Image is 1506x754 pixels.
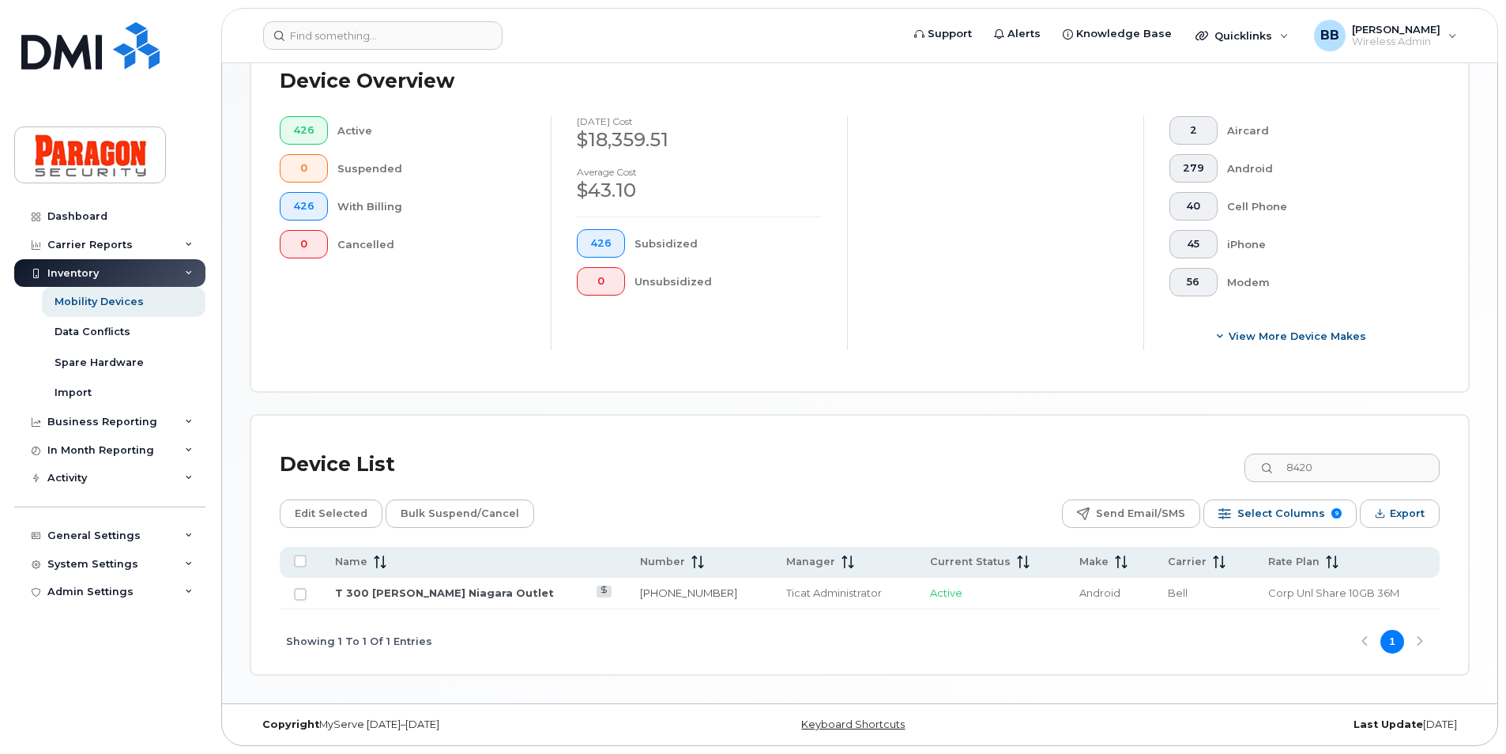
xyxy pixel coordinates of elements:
div: $18,359.51 [577,126,822,153]
div: [DATE] [1063,718,1469,731]
div: Modem [1227,268,1415,296]
span: Current Status [930,555,1011,569]
div: Device Overview [280,61,454,102]
button: 279 [1169,154,1218,183]
strong: Copyright [262,718,319,730]
div: Cell Phone [1227,192,1415,221]
button: 40 [1169,192,1218,221]
button: Edit Selected [280,500,382,528]
span: Manager [786,555,835,569]
div: Ticat Administrator [786,586,902,601]
div: $43.10 [577,177,822,204]
span: Edit Selected [295,502,367,526]
div: Active [337,116,526,145]
span: Export [1390,502,1425,526]
button: Send Email/SMS [1062,500,1200,528]
span: Number [640,555,685,569]
button: 2 [1169,116,1218,145]
span: Send Email/SMS [1096,502,1185,526]
div: With Billing [337,192,526,221]
a: Alerts [983,18,1052,50]
span: 426 [293,124,314,137]
span: Alerts [1007,26,1041,42]
span: 0 [293,162,314,175]
span: Make [1079,555,1109,569]
button: Page 1 [1380,630,1404,654]
button: View More Device Makes [1169,322,1414,350]
div: Device List [280,444,395,485]
div: Unsubsidized [634,267,823,296]
span: Rate Plan [1268,555,1320,569]
span: [PERSON_NAME] [1352,23,1440,36]
a: Keyboard Shortcuts [801,718,905,730]
span: 40 [1183,200,1204,213]
button: 45 [1169,230,1218,258]
span: Wireless Admin [1352,36,1440,48]
span: Bulk Suspend/Cancel [401,502,519,526]
h4: [DATE] cost [577,116,822,126]
button: Export [1360,500,1440,528]
button: 56 [1169,268,1218,296]
button: 0 [280,230,328,258]
div: Subsidized [634,229,823,258]
button: Bulk Suspend/Cancel [386,500,534,528]
span: 9 [1331,508,1342,518]
a: Knowledge Base [1052,18,1183,50]
div: Quicklinks [1184,20,1300,51]
span: Support [928,26,972,42]
input: Find something... [263,21,503,50]
div: Cancelled [337,230,526,258]
span: Android [1079,586,1120,599]
span: 56 [1183,276,1204,288]
a: [PHONE_NUMBER] [640,586,737,599]
input: Search Device List ... [1244,454,1440,482]
span: 0 [293,238,314,251]
button: 426 [280,192,328,221]
span: Bell [1168,586,1188,599]
span: Active [930,586,962,599]
span: 426 [590,237,612,250]
div: Barb Burling [1303,20,1468,51]
span: 2 [1183,124,1204,137]
button: 426 [577,229,625,258]
span: Knowledge Base [1076,26,1172,42]
a: T 300 [PERSON_NAME] Niagara Outlet [335,586,554,599]
div: iPhone [1227,230,1415,258]
div: Aircard [1227,116,1415,145]
button: 426 [280,116,328,145]
a: View Last Bill [597,586,612,598]
button: Select Columns 9 [1203,500,1357,528]
span: 279 [1183,162,1204,175]
div: Suspended [337,154,526,183]
h4: Average cost [577,167,822,177]
span: Carrier [1168,555,1207,569]
button: 0 [577,267,625,296]
button: 0 [280,154,328,183]
span: Quicklinks [1214,29,1272,42]
span: View More Device Makes [1229,329,1366,344]
span: 0 [590,275,612,288]
span: Name [335,555,367,569]
span: 45 [1183,238,1204,251]
div: Android [1227,154,1415,183]
span: Showing 1 To 1 Of 1 Entries [286,630,432,654]
span: Corp Unl Share 10GB 36M [1268,586,1399,599]
span: 426 [293,200,314,213]
span: BB [1320,26,1339,45]
strong: Last Update [1354,718,1423,730]
a: Support [903,18,983,50]
div: MyServe [DATE]–[DATE] [250,718,657,731]
span: Select Columns [1237,502,1325,526]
